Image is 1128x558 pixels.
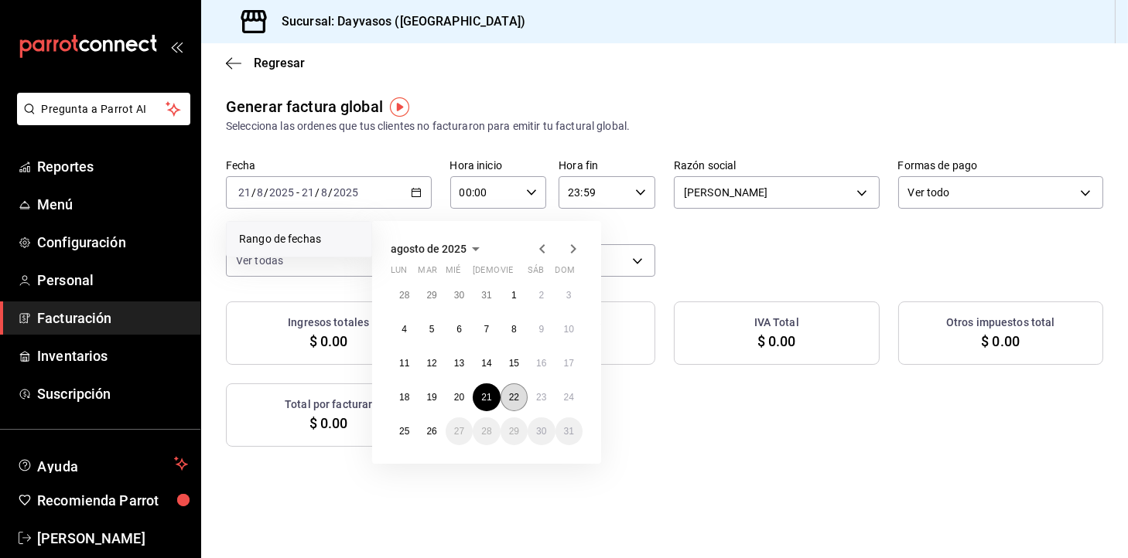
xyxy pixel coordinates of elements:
[446,417,473,445] button: 27 de agosto de 2025
[37,345,188,366] span: Inventarios
[454,426,464,437] abbr: 27 de agosto de 2025
[473,315,500,343] button: 7 de agosto de 2025
[418,281,445,309] button: 29 de julio de 2025
[399,290,409,301] abbr: 28 de julio de 2025
[501,315,528,343] button: 8 de agosto de 2025
[509,392,519,403] abbr: 22 de agosto de 2025
[481,358,491,369] abbr: 14 de agosto de 2025
[226,56,305,70] button: Regresar
[536,392,546,403] abbr: 23 de agosto de 2025
[390,97,409,117] img: Tooltip marker
[418,265,436,281] abbr: martes
[473,417,500,445] button: 28 de agosto de 2025
[391,265,407,281] abbr: lunes
[454,358,464,369] abbr: 13 de agosto de 2025
[226,161,432,172] label: Fecha
[37,232,188,253] span: Configuración
[269,12,525,31] h3: Sucursal: Dayvasos ([GEOGRAPHIC_DATA])
[256,186,264,199] input: --
[555,349,583,377] button: 17 de agosto de 2025
[429,324,435,335] abbr: 5 de agosto de 2025
[37,156,188,177] span: Reportes
[17,93,190,125] button: Pregunta a Parrot AI
[511,324,517,335] abbr: 8 de agosto de 2025
[564,392,574,403] abbr: 24 de agosto de 2025
[239,231,359,247] span: Rango de fechas
[37,383,188,404] span: Suscripción
[391,315,418,343] button: 4 de agosto de 2025
[37,308,188,328] span: Facturación
[254,56,305,70] span: Regresar
[536,358,546,369] abbr: 16 de agosto de 2025
[481,426,491,437] abbr: 28 de agosto de 2025
[946,315,1055,331] h3: Otros impuestos total
[426,392,436,403] abbr: 19 de agosto de 2025
[564,324,574,335] abbr: 10 de agosto de 2025
[238,186,251,199] input: --
[555,417,583,445] button: 31 de agosto de 2025
[566,290,572,301] abbr: 3 de agosto de 2025
[426,290,436,301] abbr: 29 de julio de 2025
[501,417,528,445] button: 29 de agosto de 2025
[509,358,519,369] abbr: 15 de agosto de 2025
[528,281,555,309] button: 2 de agosto de 2025
[473,265,564,281] abbr: jueves
[559,161,655,172] label: Hora fin
[450,161,547,172] label: Hora inicio
[418,417,445,445] button: 26 de agosto de 2025
[456,324,462,335] abbr: 6 de agosto de 2025
[555,281,583,309] button: 3 de agosto de 2025
[226,118,1103,134] div: Selecciona las ordenes que tus clientes no facturaron para emitir tu factural global.
[426,426,436,437] abbr: 26 de agosto de 2025
[446,349,473,377] button: 13 de agosto de 2025
[402,324,407,335] abbr: 4 de agosto de 2025
[473,281,500,309] button: 31 de julio de 2025
[501,383,528,411] button: 22 de agosto de 2025
[484,324,490,335] abbr: 7 de agosto de 2025
[268,186,295,199] input: ----
[285,396,372,413] h3: Total por facturar
[226,95,383,118] div: Generar factura global
[37,454,168,473] span: Ayuda
[674,176,880,209] div: [PERSON_NAME]
[418,315,445,343] button: 5 de agosto de 2025
[288,315,369,331] h3: Ingresos totales
[528,265,544,281] abbr: sábado
[446,265,460,281] abbr: miércoles
[564,426,574,437] abbr: 31 de agosto de 2025
[538,324,544,335] abbr: 9 de agosto de 2025
[399,426,409,437] abbr: 25 de agosto de 2025
[501,281,528,309] button: 1 de agosto de 2025
[42,101,166,117] span: Pregunta a Parrot AI
[446,315,473,343] button: 6 de agosto de 2025
[236,253,283,268] span: Ver todas
[391,281,418,309] button: 28 de julio de 2025
[538,290,544,301] abbr: 2 de agosto de 2025
[454,392,464,403] abbr: 20 de agosto de 2025
[536,426,546,437] abbr: 30 de agosto de 2025
[328,186,333,199] span: /
[898,161,1104,172] label: Formas de pago
[481,290,491,301] abbr: 31 de julio de 2025
[981,331,1020,352] span: $ 0.00
[391,383,418,411] button: 18 de agosto de 2025
[528,383,555,411] button: 23 de agosto de 2025
[555,265,575,281] abbr: domingo
[528,315,555,343] button: 9 de agosto de 2025
[37,528,188,549] span: [PERSON_NAME]
[754,315,799,331] h3: IVA Total
[418,349,445,377] button: 12 de agosto de 2025
[309,413,348,434] span: $ 0.00
[170,40,183,53] button: open_drawer_menu
[446,383,473,411] button: 20 de agosto de 2025
[37,490,188,511] span: Recomienda Parrot
[399,392,409,403] abbr: 18 de agosto de 2025
[528,349,555,377] button: 16 de agosto de 2025
[511,290,517,301] abbr: 1 de agosto de 2025
[473,383,500,411] button: 21 de agosto de 2025
[391,243,467,255] span: agosto de 2025
[264,186,268,199] span: /
[454,290,464,301] abbr: 30 de julio de 2025
[473,349,500,377] button: 14 de agosto de 2025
